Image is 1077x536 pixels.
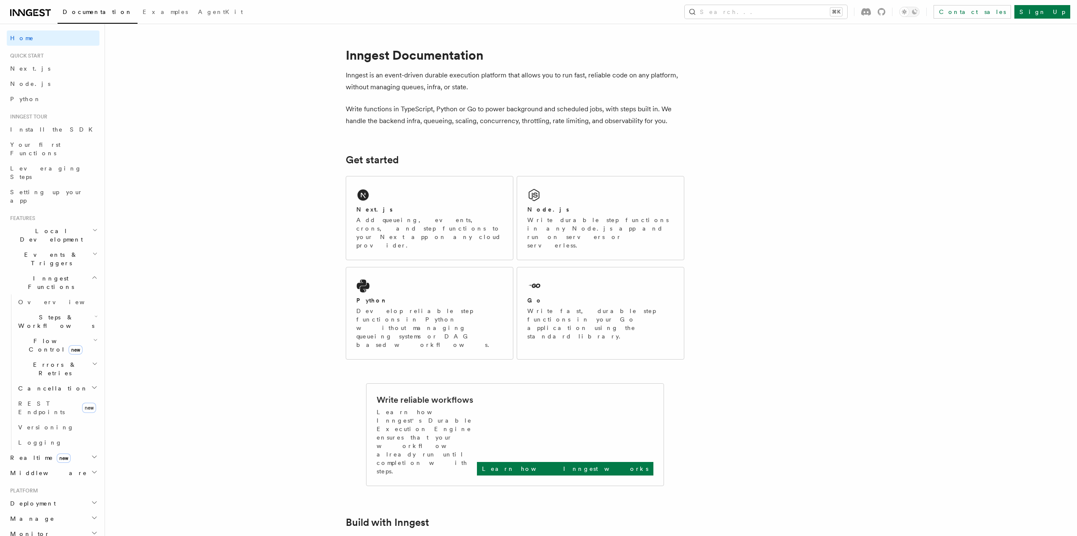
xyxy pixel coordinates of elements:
[7,30,99,46] a: Home
[356,205,393,214] h2: Next.js
[15,357,99,381] button: Errors & Retries
[477,462,653,476] a: Learn how Inngest works
[7,469,87,477] span: Middleware
[15,435,99,450] a: Logging
[15,310,99,333] button: Steps & Workflows
[15,313,94,330] span: Steps & Workflows
[7,52,44,59] span: Quick start
[7,271,99,294] button: Inngest Functions
[527,205,569,214] h2: Node.js
[356,216,503,250] p: Add queueing, events, crons, and step functions to your Next app on any cloud provider.
[10,80,50,87] span: Node.js
[7,61,99,76] a: Next.js
[18,424,74,431] span: Versioning
[346,267,513,360] a: PythonDevelop reliable step functions in Python without managing queueing systems or DAG based wo...
[7,511,99,526] button: Manage
[18,439,62,446] span: Logging
[7,274,91,291] span: Inngest Functions
[377,408,477,476] p: Learn how Inngest's Durable Execution Engine ensures that your workflow already run until complet...
[830,8,842,16] kbd: ⌘K
[15,333,99,357] button: Flow Controlnew
[899,7,920,17] button: Toggle dark mode
[517,176,684,260] a: Node.jsWrite durable step functions in any Node.js app and run on servers or serverless.
[138,3,193,23] a: Examples
[346,154,399,166] a: Get started
[10,189,83,204] span: Setting up your app
[356,296,388,305] h2: Python
[346,517,429,528] a: Build with Inngest
[15,294,99,310] a: Overview
[198,8,243,15] span: AgentKit
[7,454,71,462] span: Realtime
[482,465,648,473] p: Learn how Inngest works
[15,384,88,393] span: Cancellation
[15,420,99,435] a: Versioning
[7,113,47,120] span: Inngest tour
[15,396,99,420] a: REST Endpointsnew
[7,122,99,137] a: Install the SDK
[685,5,847,19] button: Search...⌘K
[1014,5,1070,19] a: Sign Up
[7,514,55,523] span: Manage
[7,499,56,508] span: Deployment
[57,454,71,463] span: new
[10,126,98,133] span: Install the SDK
[517,267,684,360] a: GoWrite fast, durable step functions in your Go application using the standard library.
[10,65,50,72] span: Next.js
[7,161,99,184] a: Leveraging Steps
[143,8,188,15] span: Examples
[7,250,92,267] span: Events & Triggers
[82,403,96,413] span: new
[7,223,99,247] button: Local Development
[15,337,93,354] span: Flow Control
[15,381,99,396] button: Cancellation
[7,450,99,465] button: Realtimenew
[7,137,99,161] a: Your first Functions
[193,3,248,23] a: AgentKit
[346,176,513,260] a: Next.jsAdd queueing, events, crons, and step functions to your Next app on any cloud provider.
[7,294,99,450] div: Inngest Functions
[346,47,684,63] h1: Inngest Documentation
[377,394,473,406] h2: Write reliable workflows
[10,165,82,180] span: Leveraging Steps
[7,76,99,91] a: Node.js
[15,360,92,377] span: Errors & Retries
[346,69,684,93] p: Inngest is an event-driven durable execution platform that allows you to run fast, reliable code ...
[7,465,99,481] button: Middleware
[346,103,684,127] p: Write functions in TypeScript, Python or Go to power background and scheduled jobs, with steps bu...
[58,3,138,24] a: Documentation
[10,141,61,157] span: Your first Functions
[527,296,543,305] h2: Go
[10,96,41,102] span: Python
[7,487,38,494] span: Platform
[7,91,99,107] a: Python
[7,227,92,244] span: Local Development
[527,216,674,250] p: Write durable step functions in any Node.js app and run on servers or serverless.
[7,215,35,222] span: Features
[63,8,132,15] span: Documentation
[18,400,65,415] span: REST Endpoints
[527,307,674,341] p: Write fast, durable step functions in your Go application using the standard library.
[7,184,99,208] a: Setting up your app
[69,345,83,355] span: new
[934,5,1011,19] a: Contact sales
[356,307,503,349] p: Develop reliable step functions in Python without managing queueing systems or DAG based workflows.
[7,247,99,271] button: Events & Triggers
[10,34,34,42] span: Home
[18,299,105,305] span: Overview
[7,496,99,511] button: Deployment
